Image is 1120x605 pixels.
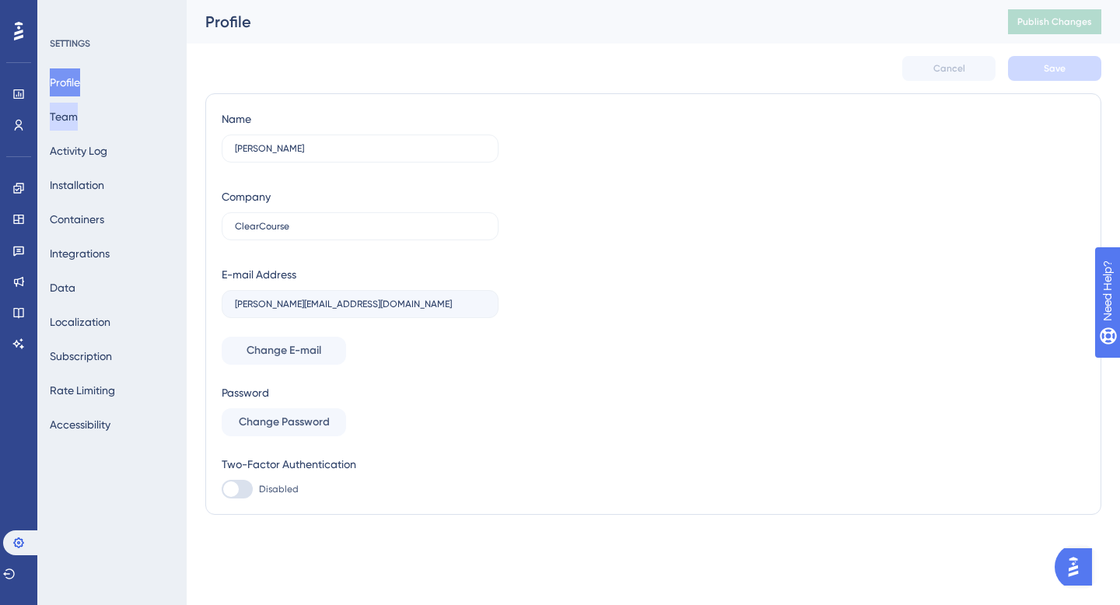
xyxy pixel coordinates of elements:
[222,408,346,436] button: Change Password
[259,483,299,495] span: Disabled
[37,4,97,23] span: Need Help?
[222,265,296,284] div: E-mail Address
[50,342,112,370] button: Subscription
[933,62,965,75] span: Cancel
[235,299,485,309] input: E-mail Address
[50,171,104,199] button: Installation
[205,11,969,33] div: Profile
[235,143,485,154] input: Name Surname
[50,68,80,96] button: Profile
[222,110,251,128] div: Name
[902,56,996,81] button: Cancel
[50,205,104,233] button: Containers
[1017,16,1092,28] span: Publish Changes
[50,240,110,268] button: Integrations
[239,413,330,432] span: Change Password
[50,411,110,439] button: Accessibility
[222,187,271,206] div: Company
[222,383,499,402] div: Password
[1044,62,1066,75] span: Save
[235,221,485,232] input: Company Name
[50,37,176,50] div: SETTINGS
[1008,56,1101,81] button: Save
[247,341,321,360] span: Change E-mail
[50,308,110,336] button: Localization
[222,337,346,365] button: Change E-mail
[50,103,78,131] button: Team
[50,274,75,302] button: Data
[1055,544,1101,590] iframe: UserGuiding AI Assistant Launcher
[222,455,499,474] div: Two-Factor Authentication
[50,137,107,165] button: Activity Log
[1008,9,1101,34] button: Publish Changes
[50,376,115,404] button: Rate Limiting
